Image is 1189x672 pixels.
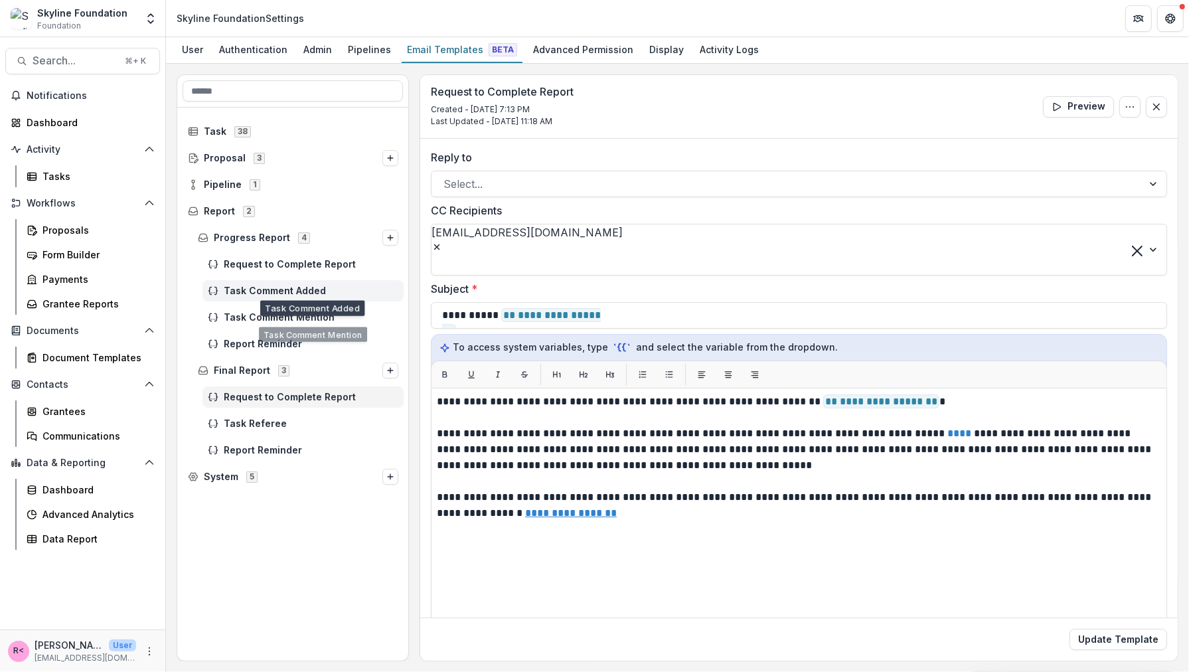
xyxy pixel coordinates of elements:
[42,223,149,237] div: Proposals
[33,54,117,67] span: Search...
[42,532,149,546] div: Data Report
[21,219,160,241] a: Proposals
[439,340,1158,355] p: To access system variables, type and select the variable from the dropdown.
[193,227,404,248] div: Progress Report4Options
[183,174,404,195] div: Pipeline1
[42,404,149,418] div: Grantees
[224,418,398,430] span: Task Referee
[5,112,160,133] a: Dashboard
[193,360,404,381] div: Final Report3Options
[122,54,149,68] div: ⌘ + K
[382,150,398,166] button: Options
[243,206,255,216] span: 2
[204,179,242,191] span: Pipeline
[431,149,1159,165] label: Reply to
[37,20,81,32] span: Foundation
[202,440,404,461] div: Report Reminder
[489,43,517,56] span: Beta
[5,193,160,214] button: Open Workflows
[1157,5,1184,32] button: Get Help
[42,507,149,521] div: Advanced Analytics
[573,364,594,385] button: H2
[42,483,149,497] div: Dashboard
[224,259,398,270] span: Request to Complete Report
[224,392,398,403] span: Request to Complete Report
[202,413,404,434] div: Task Referee
[21,400,160,422] a: Grantees
[234,126,251,137] span: 38
[343,40,396,59] div: Pipelines
[109,639,136,651] p: User
[5,374,160,395] button: Open Contacts
[694,40,764,59] div: Activity Logs
[5,452,160,473] button: Open Data & Reporting
[382,230,398,246] button: Options
[183,201,404,222] div: Report2
[21,165,160,187] a: Tasks
[35,652,136,664] p: [EMAIL_ADDRESS][DOMAIN_NAME]
[224,312,398,323] span: Task Comment Mention
[382,469,398,485] button: Options
[21,244,160,266] a: Form Builder
[35,638,104,652] p: [PERSON_NAME] <[PERSON_NAME][EMAIL_ADDRESS][DOMAIN_NAME]>
[528,40,639,59] div: Advanced Permission
[202,333,404,355] div: Report Reminder
[27,198,139,209] span: Workflows
[254,153,265,163] span: 3
[214,232,290,244] span: Progress Report
[183,147,404,169] div: Proposal3Options
[224,286,398,297] span: Task Comment Added
[5,48,160,74] button: Search...
[177,37,208,63] a: User
[204,206,235,217] span: Report
[42,297,149,311] div: Grantee Reports
[298,40,337,59] div: Admin
[27,144,139,155] span: Activity
[611,341,633,355] code: `{{`
[659,364,680,385] button: List
[141,5,160,32] button: Open entity switcher
[691,364,712,385] button: Align left
[204,126,226,137] span: Task
[42,351,149,365] div: Document Templates
[632,364,653,385] button: List
[21,528,160,550] a: Data Report
[42,272,149,286] div: Payments
[343,37,396,63] a: Pipelines
[1070,629,1167,650] button: Update Template
[27,379,139,390] span: Contacts
[250,179,260,190] span: 1
[214,40,293,59] div: Authentication
[202,386,404,408] div: Request to Complete Report
[42,429,149,443] div: Communications
[183,466,404,487] div: System5Options
[141,643,157,659] button: More
[42,169,149,183] div: Tasks
[432,226,623,239] span: [EMAIL_ADDRESS][DOMAIN_NAME]
[1132,242,1143,258] div: Clear selected options
[278,365,289,376] span: 3
[431,104,574,116] p: Created - [DATE] 7:13 PM
[21,503,160,525] a: Advanced Analytics
[5,85,160,106] button: Notifications
[214,37,293,63] a: Authentication
[5,139,160,160] button: Open Activity
[204,153,246,164] span: Proposal
[644,37,689,63] a: Display
[528,37,639,63] a: Advanced Permission
[461,364,482,385] button: Underline
[1125,5,1152,32] button: Partners
[177,11,304,25] div: Skyline Foundation Settings
[27,90,155,102] span: Notifications
[42,248,149,262] div: Form Builder
[718,364,739,385] button: Align center
[224,339,398,350] span: Report Reminder
[204,471,238,483] span: System
[224,445,398,456] span: Report Reminder
[13,647,24,655] div: Rose Brookhouse <rose@skylinefoundation.org>
[202,254,404,275] div: Request to Complete Report
[431,203,1159,218] label: CC Recipients
[202,307,404,328] div: Task Comment Mention
[644,40,689,59] div: Display
[431,116,574,127] p: Last Updated - [DATE] 11:18 AM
